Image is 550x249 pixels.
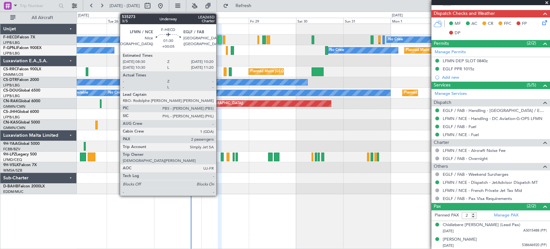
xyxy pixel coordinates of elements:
span: Others [434,163,448,170]
a: LFMN / NCE - French Private Jet Tax Mid [443,188,522,193]
div: Planned Maint [GEOGRAPHIC_DATA] ([GEOGRAPHIC_DATA]) [122,67,224,76]
div: EGLF PPR 1015z [443,66,474,72]
span: 538646920 (PP) [522,243,547,248]
div: Mon 1 [391,18,438,24]
span: Dispatch [434,99,451,106]
a: EGLF / FAB - Handling - [GEOGRAPHIC_DATA] / EGLF / FAB [443,108,547,113]
span: FP [522,21,527,27]
div: Add new [442,75,547,80]
a: 9H-LPZLegacy 500 [3,153,37,156]
label: Planned PAX [435,212,459,219]
a: 9H-YAAGlobal 5000 [3,142,40,146]
a: CN-RAKGlobal 6000 [3,99,40,103]
a: EGLF / FAB - Pax Visa Requirements [443,196,512,201]
a: LFPB/LBG [3,83,20,88]
div: Sun 31 [343,18,391,24]
div: Planned Maint [GEOGRAPHIC_DATA] ([GEOGRAPHIC_DATA]) [142,99,243,108]
span: (2/2) [527,203,536,209]
span: (2/2) [527,40,536,46]
div: Planned Maint [GEOGRAPHIC_DATA] ([GEOGRAPHIC_DATA]) [404,88,506,98]
div: [DATE] [78,13,89,18]
a: EGLF / FAB - Overnight [443,156,488,161]
a: F-GPNJFalcon 900EX [3,46,42,50]
span: FFC [504,21,511,27]
a: D-BAHBFalcon 2000LX [3,184,45,188]
div: Chidiebere [PERSON_NAME] (Lead Pax) [443,222,520,228]
a: LFMN / NCE - Aircraft Noise Fee [443,148,506,153]
span: 9H-VSLK [3,163,19,167]
span: Services [434,82,450,89]
a: Manage PAX [494,212,518,219]
button: Refresh [220,1,259,11]
a: CS-DOUGlobal 6500 [3,89,40,93]
a: LFMD/CEQ [3,157,22,162]
a: CS-RRCFalcon 900LX [3,67,41,71]
a: Manage Permits [435,49,466,55]
span: F-GPNJ [3,46,17,50]
span: F-HECD [3,35,17,39]
a: DNMM/LOS [3,72,23,77]
a: GMMN/CMN [3,125,25,130]
span: Permits [434,40,449,47]
a: LFPB/LBG [3,40,20,45]
div: No Crew [108,88,123,98]
span: Dispatch Checks and Weather [434,10,495,17]
a: LFMN / NCE - Fuel [443,132,479,137]
span: [DATE] [443,229,454,234]
a: FCBB/BZV [3,147,20,152]
div: Thu 28 [201,18,249,24]
a: GMMN/CMN [3,104,25,109]
span: DP [455,30,460,36]
span: AC [471,21,477,27]
div: Mon 25 [59,18,107,24]
a: Manage Services [435,91,467,97]
a: CS-DTRFalcon 2000 [3,78,39,82]
a: EDDM/MUC [3,189,24,194]
span: Refresh [230,4,257,8]
a: F-HECDFalcon 7X [3,35,35,39]
a: CS-JHHGlobal 6000 [3,110,39,114]
div: Planned Maint [GEOGRAPHIC_DATA] ([GEOGRAPHIC_DATA]) [406,45,507,55]
span: CS-JHH [3,110,17,114]
span: 9H-YAA [3,142,18,146]
div: No Crew [329,45,344,55]
div: [DATE] [391,13,402,18]
span: Charter [434,139,449,146]
span: CN-KAS [3,121,18,124]
span: CR [488,21,493,27]
input: Trip Number [20,1,57,11]
a: LFPB/LBG [3,94,20,98]
a: 9H-VSLKFalcon 7X [3,163,37,167]
span: (5/5) [527,82,536,88]
div: Tue 26 [107,18,154,24]
span: CS-RRC [3,67,17,71]
span: [DATE] [443,243,454,248]
div: Sat 30 [296,18,343,24]
span: All Aircraft [17,15,68,20]
span: CS-DTR [3,78,17,82]
a: CN-KASGlobal 5000 [3,121,40,124]
a: EGLF / FAB - Fuel [443,124,476,129]
div: No Crew [388,35,403,45]
a: WMSA/SZB [3,168,22,173]
a: LFPB/LBG [3,51,20,56]
span: MF [455,21,461,27]
span: CS-DOU [3,89,18,93]
div: Fri 29 [249,18,296,24]
div: LFMN DEP SLOT 0840z [443,58,488,64]
span: [DATE] - [DATE] [110,3,140,9]
span: D-BAHB [3,184,18,188]
a: LFMN / NCE - Dispatch - JetAdvisor Dispatch MT [443,180,538,185]
button: All Aircraft [7,13,70,23]
a: LFMN / NCE - Handling - DC Aviation-G-OPS LFMN [443,116,542,121]
span: AS015488 (PP) [523,228,547,234]
span: CN-RAK [3,99,18,103]
div: Wed 27 [154,18,201,24]
span: 9H-LPZ [3,153,16,156]
span: Pax [434,203,441,210]
a: LFPB/LBG [3,115,20,120]
div: No Crew [144,152,159,162]
a: EGLF / FAB - Weekend Surcharges [443,172,508,177]
div: [PERSON_NAME] [443,236,477,243]
div: Planned Maint [GEOGRAPHIC_DATA] ([GEOGRAPHIC_DATA]) [250,67,352,76]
